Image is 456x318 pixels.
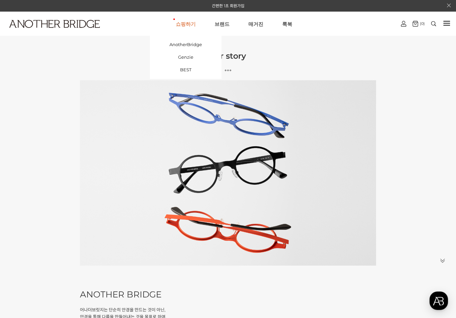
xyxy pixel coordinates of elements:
[150,63,222,76] a: BEST
[102,220,110,225] span: 설정
[413,21,418,27] img: cart
[3,20,72,44] a: logo
[282,12,292,36] a: 룩북
[86,210,127,227] a: 설정
[248,12,263,36] a: 매거진
[150,38,222,51] a: AnotherBridge
[176,12,196,36] a: 쇼핑하기
[80,288,376,302] h4: ANOTHER BRIDGE
[80,80,376,266] img: brand-cont1-01.jpg
[418,21,425,26] span: (0)
[2,210,44,227] a: 홈
[401,21,406,27] img: cart
[44,210,86,227] a: 대화
[61,221,69,226] span: 대화
[21,220,25,225] span: 홈
[413,21,425,27] a: (0)
[431,21,436,26] img: search
[215,12,229,36] a: 브랜드
[150,51,222,63] a: Genzie
[9,20,100,28] img: logo
[212,3,244,8] a: 간편한 1초 회원가입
